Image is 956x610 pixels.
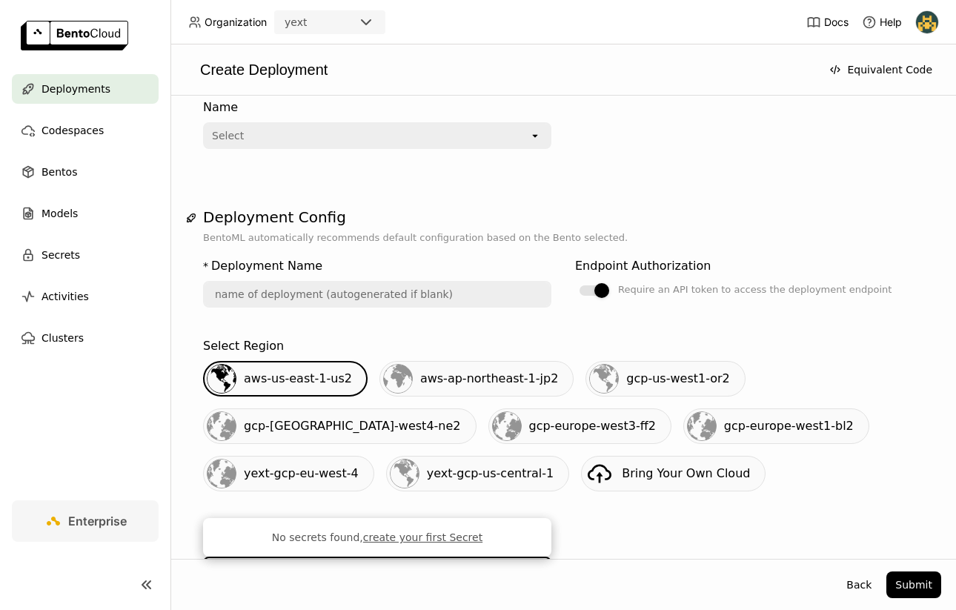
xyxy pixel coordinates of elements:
[886,571,941,598] button: Submit
[12,199,159,228] a: Models
[244,419,461,433] span: gcp-[GEOGRAPHIC_DATA]-west4-ne2
[427,466,554,480] span: yext-gcp-us-central-1
[420,371,558,385] span: aws-ap-northeast-1-jp2
[203,456,374,491] div: yext-gcp-eu-west-4
[12,116,159,145] a: Codespaces
[285,15,307,30] div: yext
[21,21,128,50] img: logo
[824,16,849,29] span: Docs
[215,530,540,545] div: No secrets found,
[488,408,671,444] div: gcp-europe-west3-ff2
[862,15,902,30] div: Help
[622,466,750,480] span: Bring Your Own Cloud
[203,518,551,557] ul: Menu
[42,329,84,347] span: Clusters
[42,205,78,222] span: Models
[42,288,89,305] span: Activities
[12,157,159,187] a: Bentos
[820,56,941,83] button: Equivalent Code
[205,282,550,306] input: name of deployment (autogenerated if blank)
[626,371,729,385] span: gcp-us-west1-or2
[203,99,551,116] div: Name
[203,337,284,355] div: Select Region
[529,130,541,142] svg: open
[724,419,854,433] span: gcp-europe-west1-bl2
[386,456,570,491] div: yext-gcp-us-central-1
[203,361,368,397] div: aws-us-east-1-us2
[529,419,656,433] span: gcp-europe-west3-ff2
[916,11,938,33] img: Demeter Dobos
[806,15,849,30] a: Docs
[211,257,322,275] div: Deployment Name
[837,571,880,598] button: Back
[42,80,110,98] span: Deployments
[42,246,80,264] span: Secrets
[12,323,159,353] a: Clusters
[244,371,352,385] span: aws-us-east-1-us2
[212,128,244,143] div: Select
[244,466,359,480] span: yext-gcp-eu-west-4
[683,408,869,444] div: gcp-europe-west1-bl2
[203,231,923,245] p: BentoML automatically recommends default configuration based on the Bento selected.
[205,16,267,29] span: Organization
[185,59,814,80] div: Create Deployment
[880,16,902,29] span: Help
[203,208,923,226] h1: Deployment Config
[203,408,477,444] div: gcp-[GEOGRAPHIC_DATA]-west4-ne2
[379,361,574,397] div: aws-ap-northeast-1-jp2
[68,514,127,528] span: Enterprise
[363,531,482,543] a: create your first Secret
[42,163,77,181] span: Bentos
[308,16,310,30] input: Selected yext.
[585,361,745,397] div: gcp-us-west1-or2
[12,240,159,270] a: Secrets
[618,281,892,299] div: Require an API token to access the deployment endpoint
[581,456,766,491] a: Bring Your Own Cloud
[12,74,159,104] a: Deployments
[12,500,159,542] a: Enterprise
[575,257,711,275] div: Endpoint Authorization
[42,122,104,139] span: Codespaces
[12,282,159,311] a: Activities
